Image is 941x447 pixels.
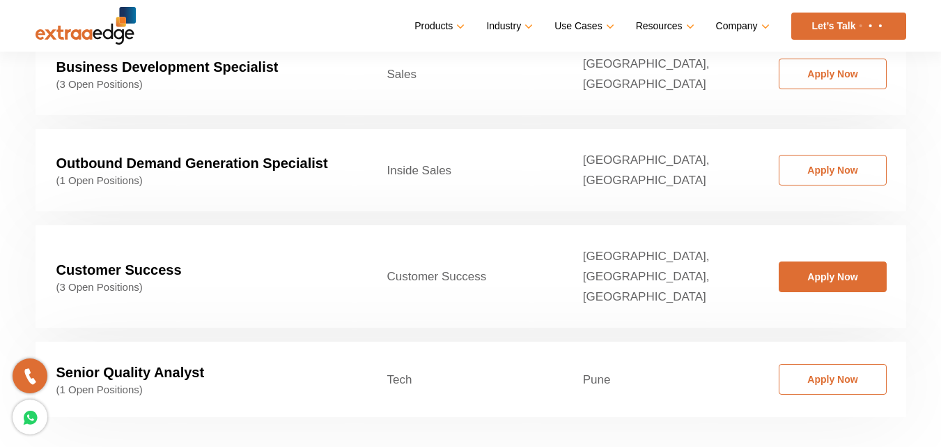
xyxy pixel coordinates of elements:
td: [GEOGRAPHIC_DATA], [GEOGRAPHIC_DATA] [562,33,758,115]
td: Sales [366,33,562,115]
a: Products [414,16,462,36]
td: [GEOGRAPHIC_DATA], [GEOGRAPHIC_DATA], [GEOGRAPHIC_DATA] [562,225,758,328]
a: Apply Now [779,59,887,89]
a: Apply Now [779,155,887,185]
td: Pune [562,342,758,417]
a: Use Cases [554,16,611,36]
a: Apply Now [779,262,887,292]
span: (1 Open Positions) [56,384,345,396]
strong: Business Development Specialist [56,59,279,75]
td: Tech [366,342,562,417]
a: Industry [486,16,530,36]
a: Let’s Talk [791,13,906,40]
span: (1 Open Positions) [56,174,345,187]
strong: Outbound Demand Generation Specialist [56,156,328,171]
strong: Customer Success [56,262,182,278]
span: (3 Open Positions) [56,78,345,91]
a: Resources [636,16,692,36]
strong: Senior Quality Analyst [56,365,205,380]
span: (3 Open Positions) [56,281,345,294]
td: Inside Sales [366,129,562,211]
a: Apply Now [779,364,887,395]
a: Company [716,16,767,36]
td: [GEOGRAPHIC_DATA], [GEOGRAPHIC_DATA] [562,129,758,211]
td: Customer Success [366,225,562,328]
